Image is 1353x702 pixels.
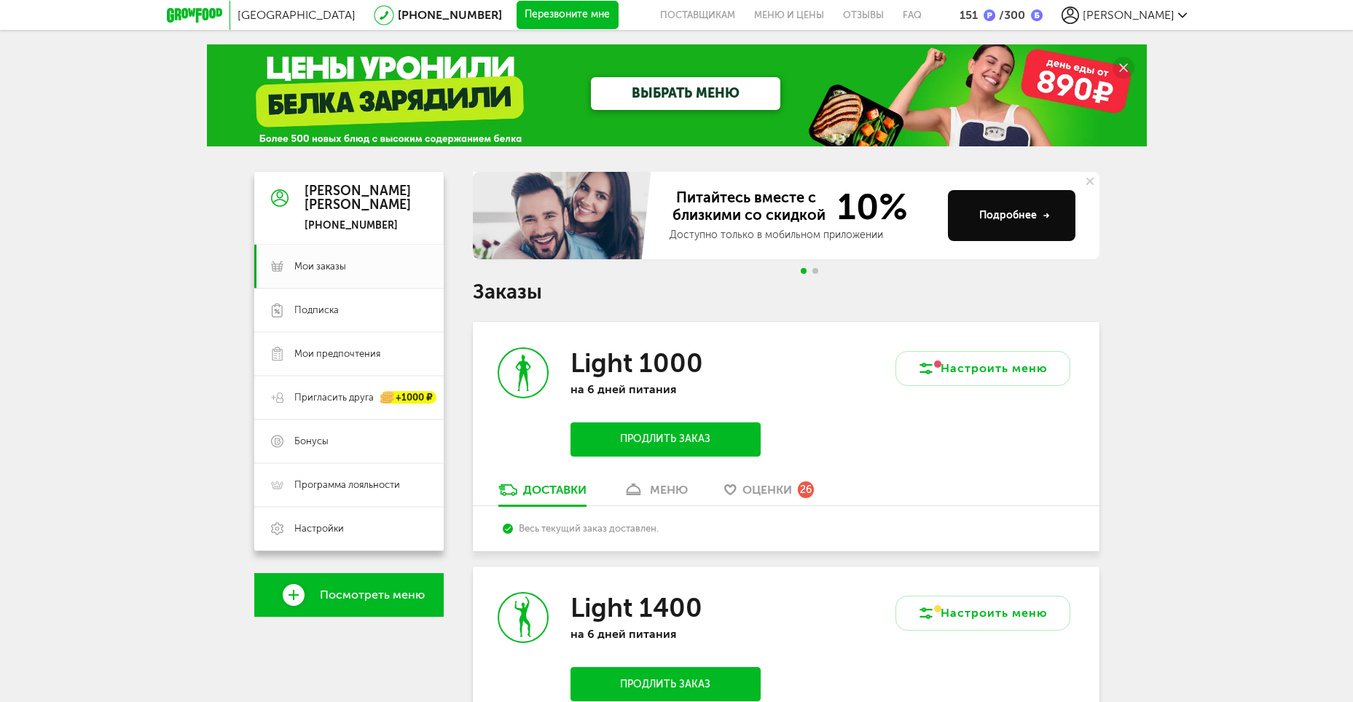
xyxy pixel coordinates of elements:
[254,419,444,463] a: Бонусы
[670,189,828,225] span: Питайтесь вместе с близкими со скидкой
[570,347,703,379] h3: Light 1000
[523,483,587,497] div: Доставки
[294,478,400,492] span: Программа лояльности
[254,245,444,288] a: Мои заказы
[895,596,1070,631] button: Настроить меню
[305,219,411,232] div: [PHONE_NUMBER]
[517,1,619,30] button: Перезвоните мне
[616,482,695,505] a: меню
[320,588,425,602] span: Посмотреть меню
[254,463,444,507] a: Программа лояльности
[294,391,374,404] span: Пригласить друга
[254,376,444,419] a: Пригласить друга +1000 ₽
[491,482,594,505] a: Доставки
[948,190,1075,241] button: Подробнее
[294,522,344,535] span: Настройки
[798,481,814,497] div: 26
[254,332,444,376] a: Мои предпочтения
[473,172,655,259] img: family-banner.579af9d.jpg
[570,382,760,396] p: на 6 дней питания
[570,592,702,623] h3: Light 1400
[801,268,807,274] span: Go to slide 1
[895,351,1070,386] button: Настроить меню
[1083,8,1174,22] span: [PERSON_NAME]
[812,268,818,274] span: Go to slide 2
[503,523,1069,534] div: Весь текущий заказ доставлен.
[742,483,792,497] span: Оценки
[670,228,936,242] div: Доступно только в мобильном приложении
[294,260,346,273] span: Мои заказы
[979,208,1050,223] div: Подробнее
[828,189,908,225] span: 10%
[254,573,444,617] a: Посмотреть меню
[294,347,380,360] span: Мои предпочтения
[254,288,444,332] a: Подписка
[570,627,760,641] p: на 6 дней питания
[381,392,436,404] div: +1000 ₽
[999,8,1004,22] span: /
[254,507,444,551] a: Настройки
[398,8,502,22] a: [PHONE_NUMBER]
[238,8,356,22] span: [GEOGRAPHIC_DATA]
[717,482,821,505] a: Оценки 26
[1031,9,1043,21] img: bonus_b.cdccf46.png
[960,8,978,22] div: 151
[294,435,329,448] span: Бонусы
[305,184,411,213] div: [PERSON_NAME] [PERSON_NAME]
[570,667,760,701] button: Продлить заказ
[650,483,688,497] div: меню
[984,9,995,21] img: bonus_p.2f9b352.png
[294,304,339,317] span: Подписка
[570,422,760,457] button: Продлить заказ
[473,283,1099,301] h1: Заказы
[591,77,780,110] a: ВЫБРАТЬ МЕНЮ
[995,8,1025,22] div: 300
